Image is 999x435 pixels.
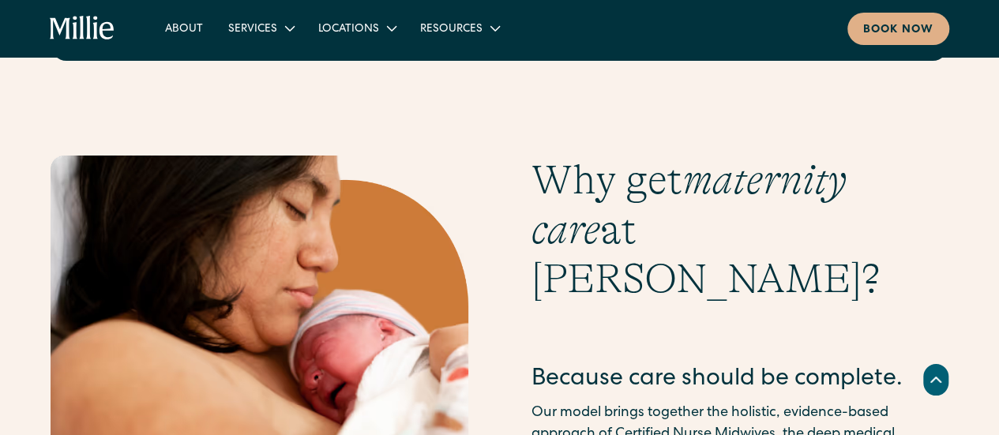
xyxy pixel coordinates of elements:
[306,15,407,41] div: Locations
[407,15,511,41] div: Resources
[863,22,933,39] div: Book now
[228,21,277,38] div: Services
[531,156,847,253] em: maternity care
[847,13,949,45] a: Book now
[50,16,115,41] a: home
[531,156,949,303] h2: Why get at [PERSON_NAME]?
[152,15,216,41] a: About
[420,21,483,38] div: Resources
[531,363,903,396] div: Because care should be complete.
[318,21,379,38] div: Locations
[216,15,306,41] div: Services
